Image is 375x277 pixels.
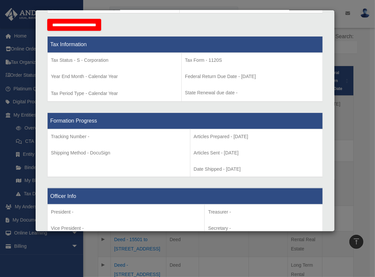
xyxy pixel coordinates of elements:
p: Treasurer - [208,208,319,216]
p: Tax Status - S - Corporation [51,56,178,64]
p: Secretary - [208,224,319,232]
p: Articles Sent - [DATE] [194,149,319,157]
p: Year End Month - Calendar Year [51,72,178,81]
td: Tax Period Type - Calendar Year [48,53,182,102]
p: Tracking Number - [51,133,187,141]
p: Federal Return Due Date - [DATE] [185,72,319,81]
th: Tax Information [48,37,323,53]
p: Articles Prepared - [DATE] [194,133,319,141]
th: Formation Progress [48,113,323,129]
p: Shipping Method - DocuSign [51,149,187,157]
p: Vice President - [51,224,201,232]
p: Date Shipped - [DATE] [194,165,319,173]
p: President - [51,208,201,216]
p: Tax Form - 1120S [185,56,319,64]
p: State Renewal due date - [185,89,319,97]
th: Officer Info [48,188,323,204]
